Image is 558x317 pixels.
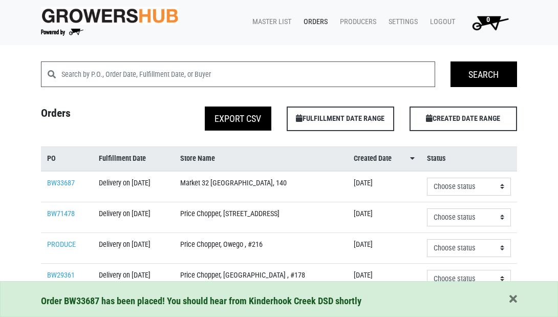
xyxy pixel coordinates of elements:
[47,153,56,164] span: PO
[422,12,459,32] a: Logout
[348,233,421,263] td: [DATE]
[180,153,215,164] span: Store Name
[41,29,83,36] img: Powered by Big Wheelbarrow
[47,209,75,218] a: BW71478
[47,271,75,280] a: BW29361
[47,240,76,249] a: PRODUCE
[174,263,348,294] td: Price Chopper, [GEOGRAPHIC_DATA] , #178
[61,61,435,87] input: Search by P.O., Order Date, Fulfillment Date, or Buyer
[348,202,421,233] td: [DATE]
[244,12,295,32] a: Master List
[180,153,342,164] a: Store Name
[354,153,392,164] span: Created Date
[287,107,394,131] span: FULFILLMENT DATE RANGE
[93,233,174,263] td: Delivery on [DATE]
[348,171,421,202] td: [DATE]
[174,233,348,263] td: Price Chopper, Owego , #216
[348,263,421,294] td: [DATE]
[99,153,167,164] a: Fulfillment Date
[174,202,348,233] td: Price Chopper, [STREET_ADDRESS]
[41,7,179,25] img: original-fc7597fdc6adbb9d0e2ae620e786d1a2.jpg
[47,153,87,164] a: PO
[33,107,156,127] h4: Orders
[295,12,332,32] a: Orders
[205,107,271,131] button: Export CSV
[427,153,511,164] a: Status
[332,12,380,32] a: Producers
[93,171,174,202] td: Delivery on [DATE]
[99,153,146,164] span: Fulfillment Date
[410,107,517,131] span: CREATED DATE RANGE
[459,12,517,33] a: 0
[427,153,446,164] span: Status
[354,153,415,164] a: Created Date
[47,179,75,187] a: BW33687
[380,12,422,32] a: Settings
[467,12,513,33] img: Cart
[41,294,517,308] div: Order BW33687 has been placed! You should hear from Kinderhook Creek DSD shortly
[450,61,517,87] input: Search
[174,171,348,202] td: Market 32 [GEOGRAPHIC_DATA], 140
[93,202,174,233] td: Delivery on [DATE]
[486,15,490,24] span: 0
[93,263,174,294] td: Delivery on [DATE]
